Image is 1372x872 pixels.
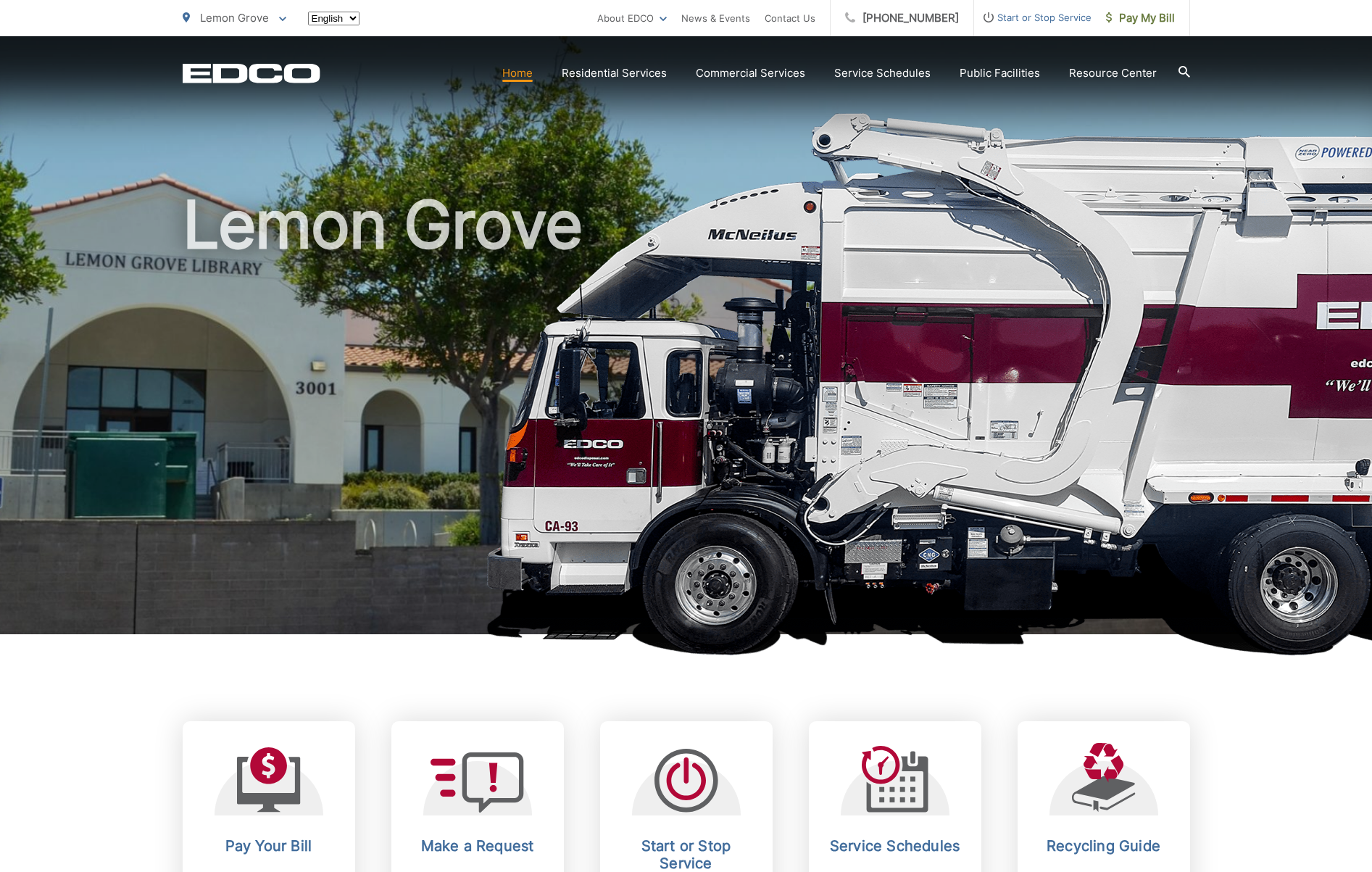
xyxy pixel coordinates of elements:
span: Pay My Bill [1106,9,1175,27]
a: About EDCO [597,9,667,27]
a: Service Schedules [834,65,931,82]
h2: Start or Stop Service [615,837,758,872]
a: Contact Us [765,9,815,27]
h2: Pay Your Bill [197,837,341,855]
h2: Make a Request [406,837,549,855]
a: News & Events [681,9,750,27]
span: Lemon Grove [200,11,269,25]
h2: Recycling Guide [1032,837,1176,855]
h1: Lemon Grove [183,188,1190,647]
select: Select a language [308,12,359,25]
a: EDCD logo. Return to the homepage. [183,63,320,83]
a: Resource Center [1069,65,1157,82]
h2: Service Schedules [823,837,967,855]
a: Residential Services [562,65,667,82]
a: Commercial Services [696,65,805,82]
a: Public Facilities [960,65,1040,82]
a: Home [502,65,533,82]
